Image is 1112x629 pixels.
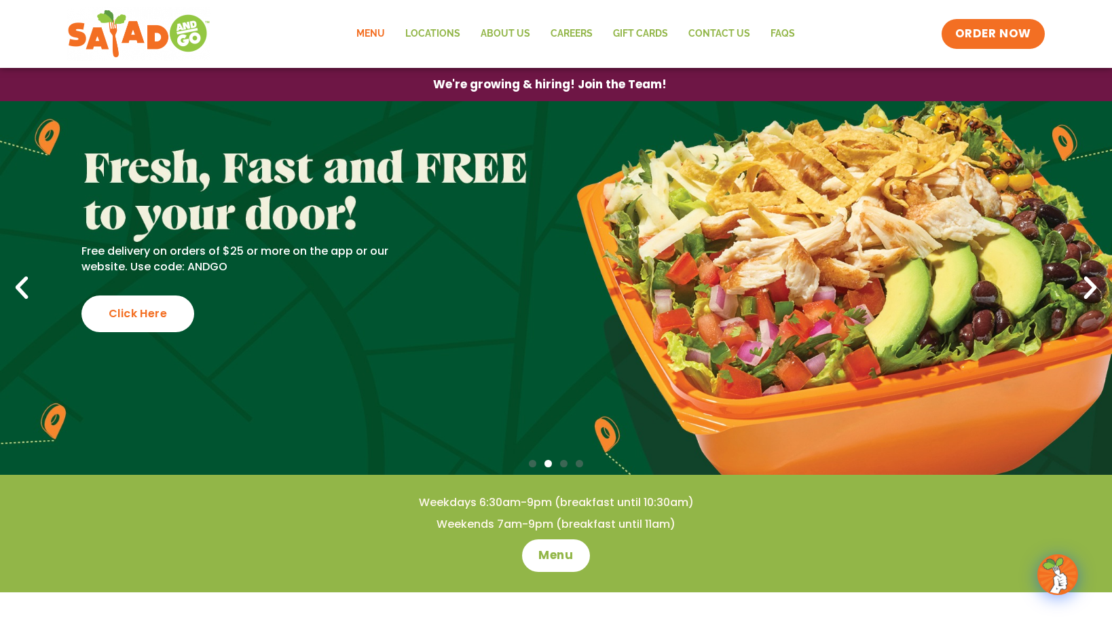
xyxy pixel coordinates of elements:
span: Go to slide 1 [529,460,536,467]
span: Go to slide 2 [544,460,552,467]
a: ORDER NOW [942,19,1045,49]
a: Careers [540,18,603,50]
span: ORDER NOW [955,26,1031,42]
a: Locations [395,18,470,50]
a: Menu [522,539,589,572]
div: Click Here [81,295,194,332]
div: Next slide [1075,273,1105,303]
span: We're growing & hiring! Join the Team! [433,79,667,90]
img: wpChatIcon [1039,556,1077,594]
img: new-SAG-logo-768×292 [67,7,210,61]
span: Go to slide 3 [560,460,568,467]
a: GIFT CARDS [603,18,678,50]
h4: Weekdays 6:30am-9pm (breakfast until 10:30am) [27,495,1085,510]
a: Menu [346,18,395,50]
span: Go to slide 4 [576,460,583,467]
h4: Weekends 7am-9pm (breakfast until 11am) [27,517,1085,532]
a: About Us [470,18,540,50]
a: We're growing & hiring! Join the Team! [413,69,687,101]
a: FAQs [760,18,805,50]
nav: Menu [346,18,805,50]
a: Contact Us [678,18,760,50]
span: Menu [538,547,573,564]
div: Previous slide [7,273,37,303]
p: Free delivery on orders of $25 or more on the app or our website. Use code: ANDGO [81,244,422,274]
